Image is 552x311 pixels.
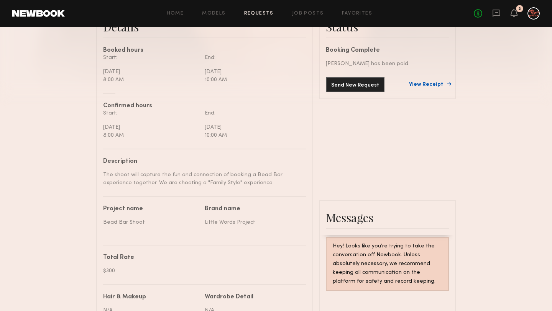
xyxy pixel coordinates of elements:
[205,109,301,117] div: End:
[103,109,199,117] div: Start:
[103,47,306,54] div: Booked hours
[103,68,199,76] div: [DATE]
[205,68,301,76] div: [DATE]
[409,82,449,87] a: View Receipt
[205,76,301,84] div: 10:00 AM
[205,206,301,212] div: Brand name
[202,11,225,16] a: Models
[333,242,442,286] div: Hey! Looks like you’re trying to take the conversation off Newbook. Unless absolutely necessary, ...
[103,267,301,275] div: $300
[326,47,449,54] div: Booking Complete
[326,60,449,68] div: [PERSON_NAME] has been paid.
[326,19,449,34] div: Status
[103,103,306,109] div: Confirmed hours
[103,123,199,131] div: [DATE]
[205,218,301,226] div: Little Words Project
[205,131,301,139] div: 10:00 AM
[342,11,372,16] a: Favorites
[103,218,199,226] div: Bead Bar Shoot
[103,131,199,139] div: 8:00 AM
[103,294,146,300] div: Hair & Makeup
[326,77,384,92] button: Send New Request
[103,76,199,84] div: 8:00 AM
[205,294,253,300] div: Wardrobe Detail
[205,123,301,131] div: [DATE]
[103,255,301,261] div: Total Rate
[103,54,199,62] div: Start:
[103,159,301,165] div: Description
[292,11,324,16] a: Job Posts
[103,206,199,212] div: Project name
[205,54,301,62] div: End:
[103,171,301,187] div: The shoot will capture the fun and connection of booking a Bead Bar experience together. We are s...
[103,19,306,34] div: Details
[326,210,449,225] div: Messages
[518,7,521,11] div: 2
[167,11,184,16] a: Home
[244,11,274,16] a: Requests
